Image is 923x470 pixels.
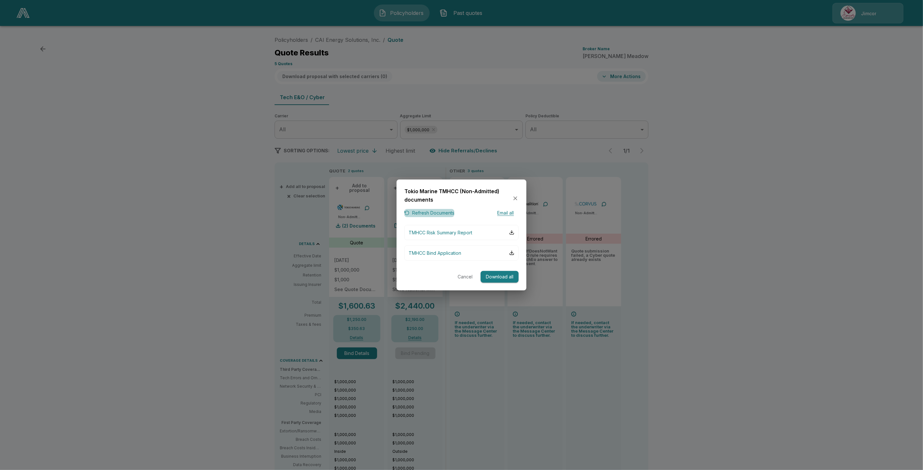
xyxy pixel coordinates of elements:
[404,245,519,261] button: TMHCC Bind Application
[493,209,519,217] button: Email all
[404,209,454,217] button: Refresh Documents
[455,271,475,283] button: Cancel
[409,229,472,236] p: TMHCC Risk Summary Report
[409,250,461,256] p: TMHCC Bind Application
[404,225,519,240] button: TMHCC Risk Summary Report
[481,271,519,283] button: Download all
[404,187,512,204] h6: Tokio Marine TMHCC (Non-Admitted) documents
